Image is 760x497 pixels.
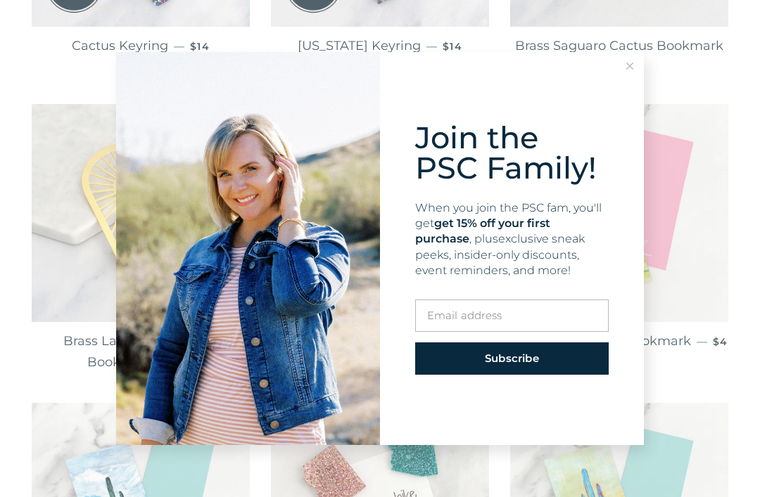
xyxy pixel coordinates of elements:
[427,309,434,322] span: E
[485,351,539,365] span: Subscribe
[415,217,550,245] span: get 15% off your first purchase
[415,342,609,375] button: Subscribe
[469,232,498,245] span: , plus
[434,309,502,322] span: mail address
[415,122,609,183] div: Join the PSC Family!
[415,200,609,279] div: When you join the PSC fam, you'll get exclusive sneak peeks, insider-only discounts, event remind...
